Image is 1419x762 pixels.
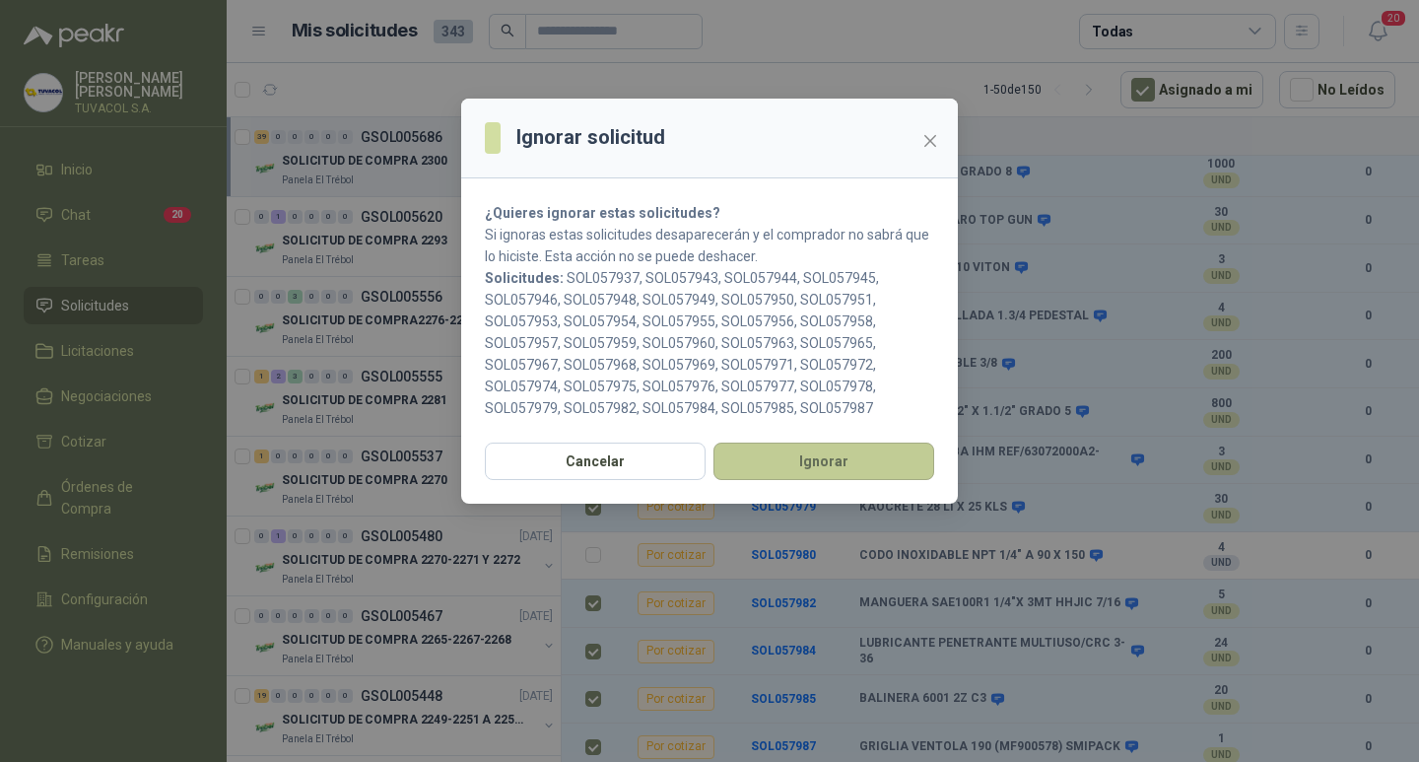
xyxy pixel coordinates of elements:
[485,270,564,286] b: Solicitudes:
[914,125,946,157] button: Close
[485,443,706,480] button: Cancelar
[516,122,665,153] h3: Ignorar solicitud
[485,205,720,221] strong: ¿Quieres ignorar estas solicitudes?
[485,224,934,267] p: Si ignoras estas solicitudes desaparecerán y el comprador no sabrá que lo hiciste. Esta acción no...
[485,267,934,419] p: SOL057937, SOL057943, SOL057944, SOL057945, SOL057946, SOL057948, SOL057949, SOL057950, SOL057951...
[713,443,934,480] button: Ignorar
[922,133,938,149] span: close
